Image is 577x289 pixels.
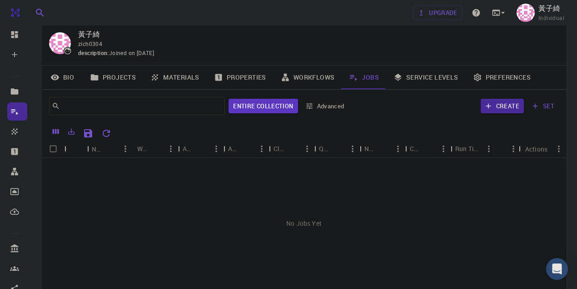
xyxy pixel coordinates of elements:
button: Menu [164,142,178,156]
button: Sort [149,142,164,156]
div: Icon [65,140,87,158]
button: Menu [391,142,405,156]
a: Properties [207,66,274,89]
p: 黃子綺 [78,29,552,40]
button: Menu [209,142,224,156]
button: set [527,99,559,113]
a: Workflows [274,66,342,89]
span: zich0304 [78,40,102,47]
div: Nodes [360,140,405,157]
a: Upgrade [413,5,463,20]
button: Menu [300,142,314,156]
div: Status [492,140,521,158]
a: Service Levels [386,66,466,89]
div: Nodes [364,140,376,157]
button: Sort [104,142,118,156]
div: Name [92,140,104,158]
div: Application Version [224,140,269,157]
button: Menu [436,142,451,156]
button: Sort [422,142,436,156]
button: Sort [194,142,209,156]
span: description : [78,49,109,58]
div: Cluster [274,140,285,157]
div: Application Version [228,140,240,157]
span: Filter throughout whole library including sets (folders) [229,99,298,113]
span: Joined on [DATE] [109,49,154,58]
div: Cores [410,140,422,157]
button: Create [481,99,524,113]
button: Menu [345,142,360,156]
button: Menu [482,142,496,156]
div: Workflow Name [133,140,178,157]
button: Sort [376,142,391,156]
button: Columns [48,124,64,139]
div: Actions [525,140,547,158]
img: 黃子綺 [517,4,535,22]
a: Projects [83,66,143,89]
button: Entire collection [229,99,298,113]
button: Sort [331,142,345,156]
a: Bio [42,66,83,89]
div: Open Intercom Messenger [546,258,568,280]
button: Reset Explorer Settings [97,124,115,142]
div: Application [183,140,194,157]
button: Sort [240,142,254,156]
button: Sort [285,142,300,156]
div: Run Time [455,140,482,157]
div: Workflow Name [137,140,149,157]
span: 支援 [23,6,37,15]
button: Save Explorer Settings [79,124,97,142]
div: Name [87,140,133,158]
a: Preferences [466,66,538,89]
div: Queue [314,140,360,157]
div: Cores [405,140,451,157]
a: Jobs [342,66,386,89]
button: Export [64,124,79,139]
button: Sort [497,142,511,156]
div: No Jobs Yet [42,158,566,289]
button: Menu [254,142,269,156]
button: Menu [552,142,566,156]
div: Queue [319,140,331,157]
button: Menu [118,142,133,156]
span: Individual [538,14,564,23]
p: 黃子綺 [538,3,560,14]
button: Menu [506,142,521,156]
a: Materials [143,66,207,89]
div: Application [178,140,224,157]
button: Advanced [302,99,349,113]
img: logo [7,8,20,17]
div: Cluster [269,140,314,157]
div: Run Time [451,140,496,157]
div: Actions [521,140,566,158]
